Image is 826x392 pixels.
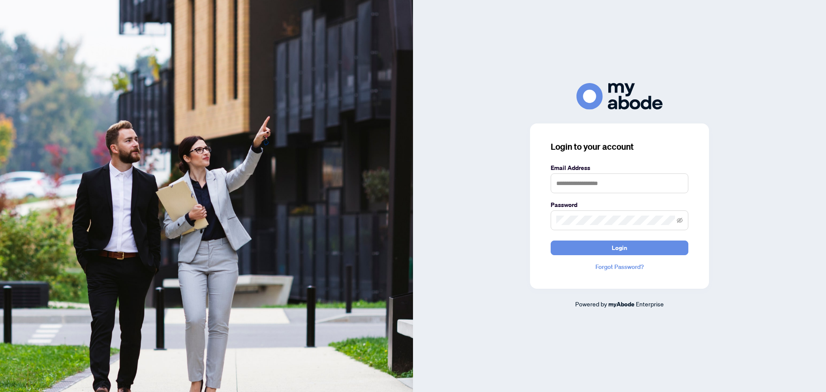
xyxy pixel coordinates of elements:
[551,163,688,173] label: Email Address
[551,241,688,255] button: Login
[551,141,688,153] h3: Login to your account
[551,262,688,272] a: Forgot Password?
[677,217,683,223] span: eye-invisible
[608,299,635,309] a: myAbode
[576,83,663,109] img: ma-logo
[551,200,688,210] label: Password
[575,300,607,308] span: Powered by
[636,300,664,308] span: Enterprise
[612,241,627,255] span: Login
